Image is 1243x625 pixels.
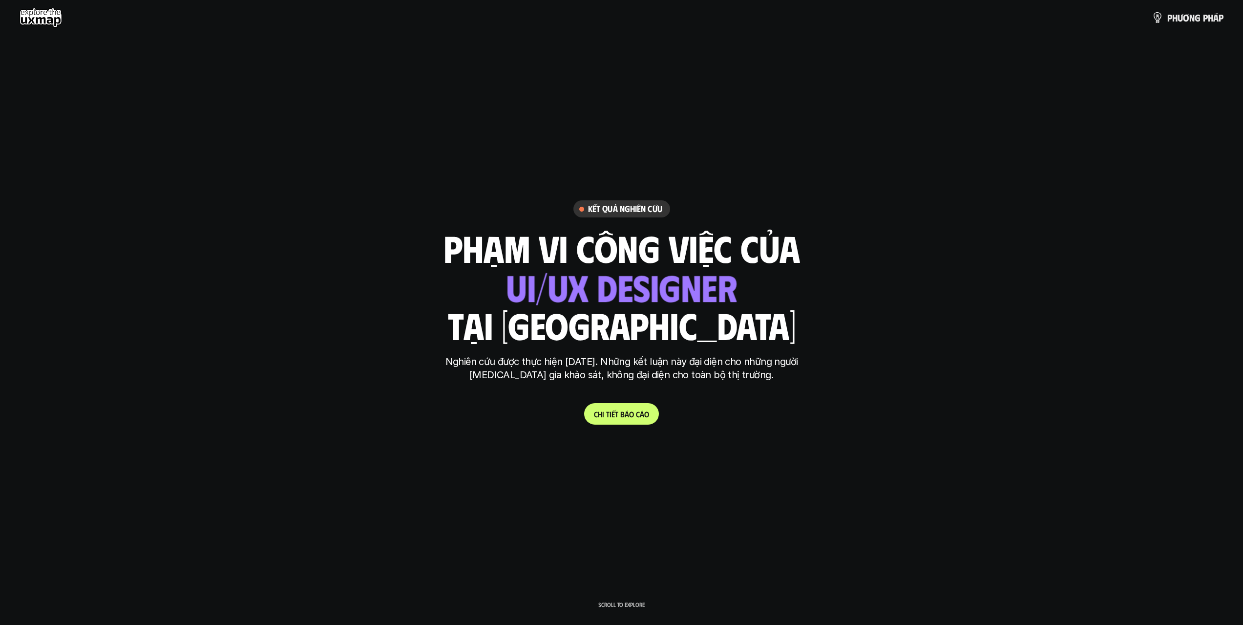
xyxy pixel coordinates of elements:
[598,601,645,608] p: Scroll to explore
[1195,12,1201,23] span: g
[594,409,598,419] span: C
[1219,12,1223,23] span: p
[1178,12,1183,23] span: ư
[629,409,634,419] span: o
[606,409,610,419] span: t
[1208,12,1213,23] span: h
[640,409,644,419] span: á
[625,409,629,419] span: á
[588,203,662,215] h6: Kết quả nghiên cứu
[1172,12,1178,23] span: h
[1213,12,1219,23] span: á
[611,409,615,419] span: ế
[1189,12,1195,23] span: n
[598,409,602,419] span: h
[615,409,618,419] span: t
[636,409,640,419] span: c
[447,304,796,345] h1: tại [GEOGRAPHIC_DATA]
[1203,12,1208,23] span: p
[644,409,649,419] span: o
[439,355,805,382] p: Nghiên cứu được thực hiện [DATE]. Những kết luận này đại diện cho những người [MEDICAL_DATA] gia ...
[1167,12,1172,23] span: p
[443,227,800,268] h1: phạm vi công việc của
[610,409,611,419] span: i
[1183,12,1189,23] span: ơ
[1152,8,1223,27] a: phươngpháp
[584,403,659,425] a: Chitiếtbáocáo
[602,409,604,419] span: i
[620,409,625,419] span: b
